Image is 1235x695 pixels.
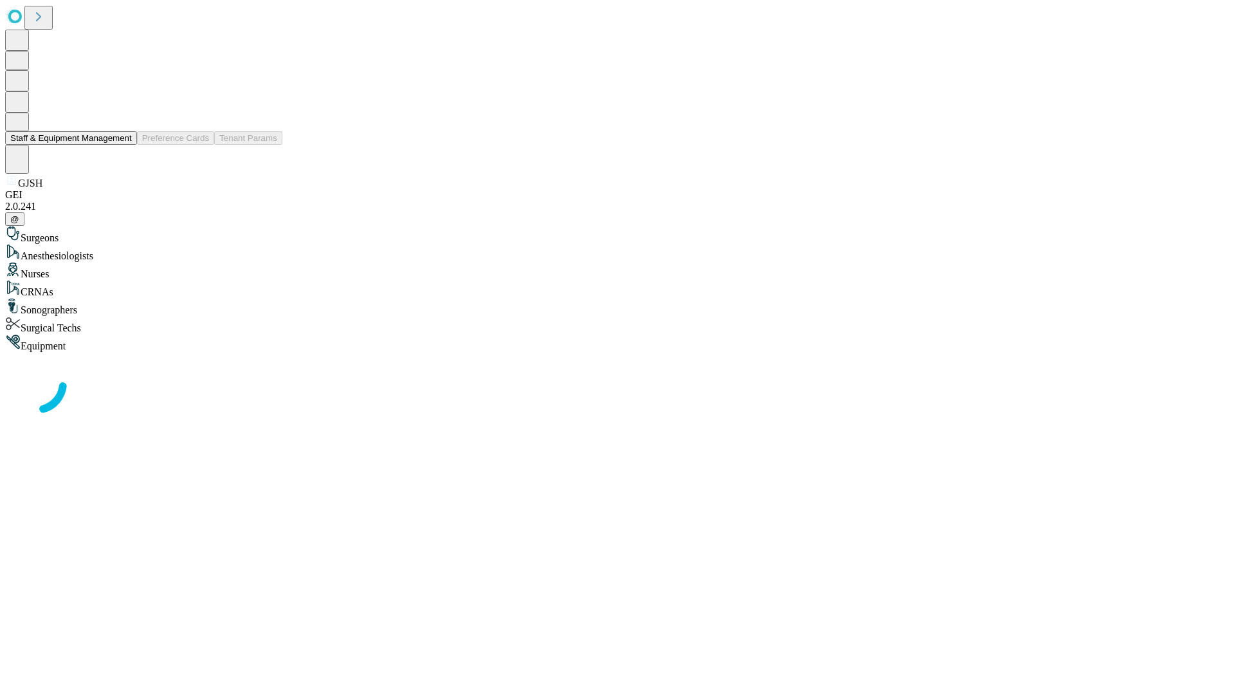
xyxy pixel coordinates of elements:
[5,212,24,226] button: @
[5,262,1230,280] div: Nurses
[18,178,42,189] span: GJSH
[5,298,1230,316] div: Sonographers
[10,214,19,224] span: @
[5,131,137,145] button: Staff & Equipment Management
[5,334,1230,352] div: Equipment
[5,316,1230,334] div: Surgical Techs
[5,226,1230,244] div: Surgeons
[5,189,1230,201] div: GEI
[5,244,1230,262] div: Anesthesiologists
[5,280,1230,298] div: CRNAs
[137,131,214,145] button: Preference Cards
[5,201,1230,212] div: 2.0.241
[214,131,282,145] button: Tenant Params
